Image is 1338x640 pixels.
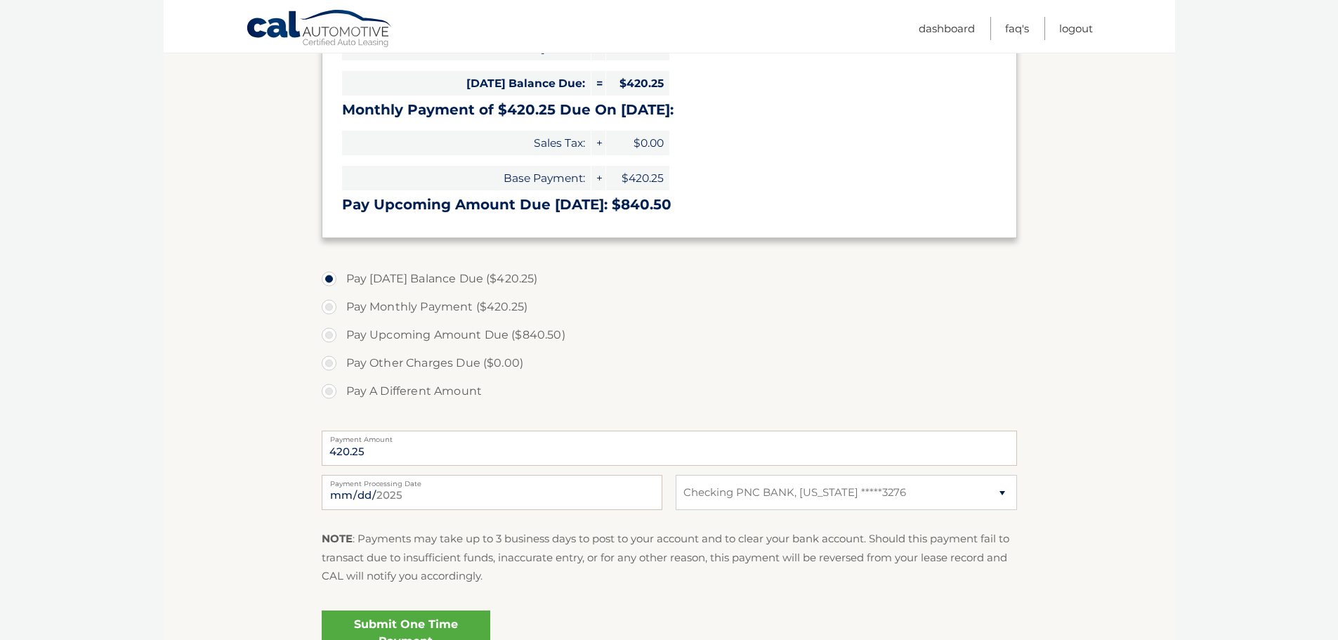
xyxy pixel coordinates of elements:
a: FAQ's [1005,17,1029,40]
label: Payment Amount [322,431,1017,442]
h3: Pay Upcoming Amount Due [DATE]: $840.50 [342,196,997,214]
span: = [591,71,605,96]
span: Base Payment: [342,166,591,190]
label: Pay A Different Amount [322,377,1017,405]
p: : Payments may take up to 3 business days to post to your account and to clear your bank account.... [322,530,1017,585]
span: $420.25 [606,166,669,190]
span: $420.25 [606,71,669,96]
label: Payment Processing Date [322,475,662,486]
label: Pay [DATE] Balance Due ($420.25) [322,265,1017,293]
a: Cal Automotive [246,9,393,50]
a: Logout [1059,17,1093,40]
span: Sales Tax: [342,131,591,155]
span: + [591,166,605,190]
label: Pay Upcoming Amount Due ($840.50) [322,321,1017,349]
input: Payment Amount [322,431,1017,466]
strong: NOTE [322,532,353,545]
span: [DATE] Balance Due: [342,71,591,96]
span: + [591,131,605,155]
a: Dashboard [919,17,975,40]
span: $0.00 [606,131,669,155]
label: Pay Monthly Payment ($420.25) [322,293,1017,321]
label: Pay Other Charges Due ($0.00) [322,349,1017,377]
h3: Monthly Payment of $420.25 Due On [DATE]: [342,101,997,119]
input: Payment Date [322,475,662,510]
